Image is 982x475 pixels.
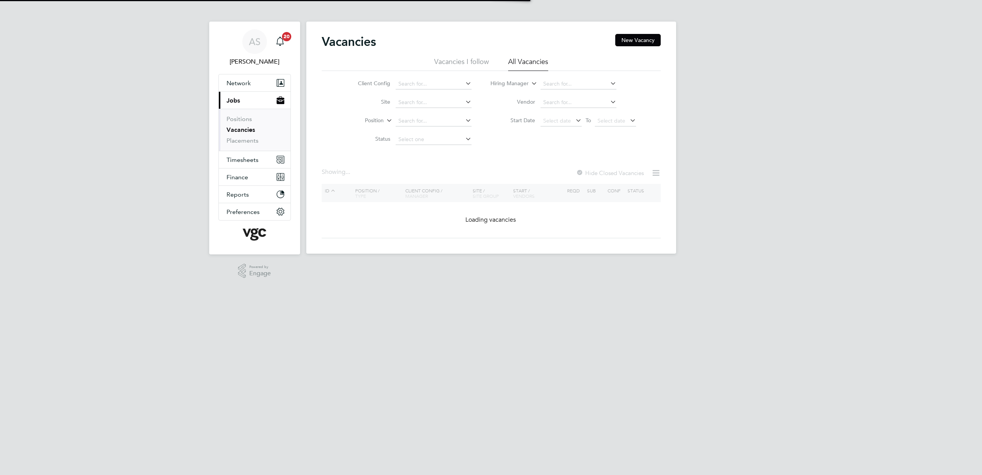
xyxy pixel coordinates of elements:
span: 20 [282,32,291,41]
nav: Main navigation [209,22,300,254]
label: Hide Closed Vacancies [576,169,644,177]
span: Anna Slavova [218,57,291,66]
label: Hiring Manager [484,80,529,88]
input: Search for... [396,79,472,89]
span: Finance [227,173,248,181]
li: Vacancies I follow [434,57,489,71]
span: Preferences [227,208,260,216]
a: Placements [227,137,259,144]
span: Reports [227,191,249,198]
button: Finance [219,168,290,185]
a: Powered byEngage [238,264,271,278]
button: Preferences [219,203,290,220]
label: Client Config [346,80,390,87]
span: Network [227,79,251,87]
span: Select date [598,117,625,124]
a: Vacancies [227,126,255,133]
label: Status [346,135,390,142]
span: Select date [543,117,571,124]
button: New Vacancy [615,34,661,46]
button: Timesheets [219,151,290,168]
a: AS[PERSON_NAME] [218,29,291,66]
div: Jobs [219,109,290,151]
div: Showing [322,168,352,176]
input: Select one [396,134,472,145]
span: Engage [249,270,271,277]
span: AS [249,37,260,47]
label: Position [339,117,384,125]
h2: Vacancies [322,34,376,49]
span: Jobs [227,97,240,104]
li: All Vacancies [508,57,548,71]
a: 20 [272,29,288,54]
input: Search for... [541,79,616,89]
a: Positions [227,115,252,123]
input: Search for... [541,97,616,108]
button: Reports [219,186,290,203]
label: Vendor [491,98,535,105]
label: Site [346,98,390,105]
input: Search for... [396,116,472,126]
button: Jobs [219,92,290,109]
span: To [583,115,593,125]
span: Powered by [249,264,271,270]
input: Search for... [396,97,472,108]
button: Network [219,74,290,91]
img: vgcgroup-logo-retina.png [243,228,266,241]
a: Go to home page [218,228,291,241]
label: Start Date [491,117,535,124]
span: ... [346,168,350,176]
span: Timesheets [227,156,259,163]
